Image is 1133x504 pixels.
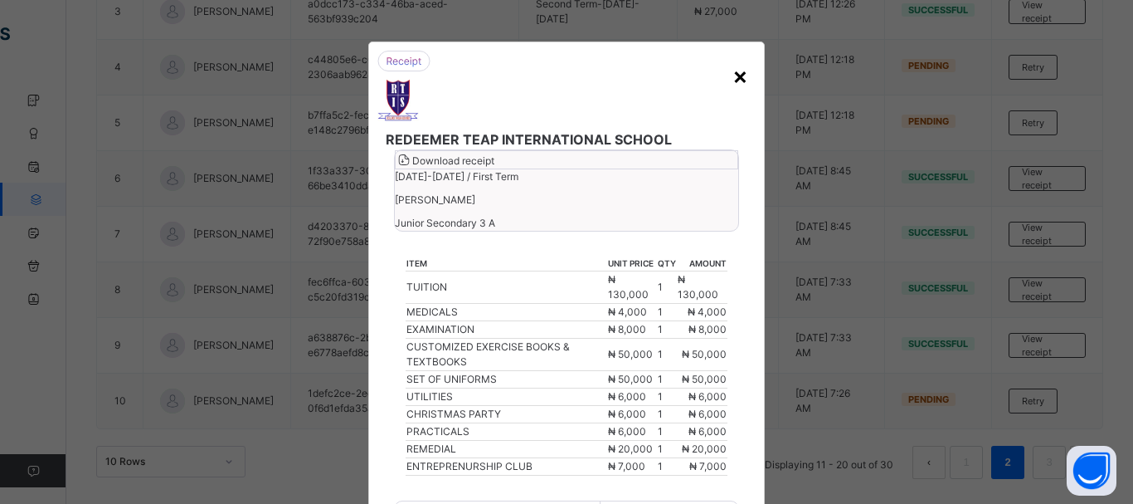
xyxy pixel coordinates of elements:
[406,305,606,320] div: MEDICALS
[849,412,902,429] td: 1
[377,51,430,71] img: receipt.26f346b57495a98c98ef9b0bc63aa4d8.svg
[1001,379,1039,391] span: ₦ 6,000
[732,58,748,93] div: ×
[657,406,677,423] td: 1
[657,371,677,389] td: 1
[657,389,677,406] td: 1
[406,424,606,439] div: PRACTICALS
[377,80,419,121] img: REDEEMER TEAP INTERNATIONAL SCHOOL
[39,177,168,188] span: [DATE]-[DATE] / First Term
[406,407,606,422] div: CHRISTMAS PARTY
[707,292,757,304] span: ₦ 130,000
[94,291,705,306] div: TUITION
[682,348,727,360] span: ₦ 50,000
[1001,397,1039,409] span: ₦ 6,000
[849,342,902,360] td: 1
[849,429,902,447] td: 1
[1001,414,1039,426] span: ₦ 6,000
[608,348,653,360] span: ₦ 50,000
[608,408,646,420] span: ₦ 6,000
[995,345,1039,356] span: ₦ 50,000
[989,292,1039,304] span: ₦ 130,000
[707,379,745,391] span: ₦ 6,000
[94,360,705,375] div: SET OF UNIFORMS
[406,257,607,272] th: item
[688,408,727,420] span: ₦ 6,000
[849,307,902,325] td: 1
[707,414,745,426] span: ₦ 6,000
[689,460,727,472] span: ₦ 7,000
[608,323,646,335] span: ₦ 8,000
[93,275,706,290] th: item
[540,26,593,46] img: receipt.26f346b57495a98c98ef9b0bc63aa4d8.svg
[688,390,727,403] span: ₦ 6,000
[406,372,606,387] div: SET OF UNIFORMS
[707,397,745,409] span: ₦ 6,000
[608,273,649,301] span: ₦ 130,000
[608,306,647,318] span: ₦ 4,000
[608,373,653,385] span: ₦ 50,000
[707,449,745,461] span: ₦ 7,000
[902,275,1040,290] th: amount
[94,430,705,445] div: REMEDIAL
[94,343,705,358] div: CUSTOMIZED EXERCISE BOOKS & TEXTBOOKS
[657,304,677,321] td: 1
[386,131,672,148] span: REDEEMER TEAP INTERNATIONAL SCHOOL
[406,322,606,337] div: EXAMINATION
[706,275,849,290] th: unit price
[1001,449,1039,461] span: ₦ 7,000
[94,308,705,323] div: MEDICALS
[995,432,1039,443] span: ₦ 20,000
[707,327,745,339] span: ₦ 8,000
[657,339,677,371] td: 1
[608,443,653,455] span: ₦ 20,000
[657,257,677,272] th: qty
[395,193,738,208] span: [PERSON_NAME]
[94,378,705,393] div: UTILITIES
[39,198,1094,213] span: [PERSON_NAME]
[707,345,751,356] span: ₦ 50,000
[406,459,606,474] div: ENTREPRENURSHIP CLUB
[608,425,646,438] span: ₦ 6,000
[657,441,677,458] td: 1
[1067,446,1116,496] button: Open asap
[546,55,587,96] img: REDEEMER TEAP INTERNATIONAL SCHOOL
[849,447,902,464] td: 1
[849,377,902,394] td: 1
[607,257,658,272] th: unit price
[39,222,1094,237] span: Junior Secondary 3 A
[707,310,745,321] span: ₦ 4,000
[657,423,677,441] td: 1
[406,280,606,295] div: TUITION
[707,362,751,374] span: ₦ 50,000
[849,290,902,307] td: 1
[849,394,902,412] td: 1
[1001,310,1039,321] span: ₦ 4,000
[688,306,727,318] span: ₦ 4,000
[406,340,606,369] div: CUSTOMIZED EXERCISE BOOKS & TEXTBOOKS
[395,216,738,231] span: Junior Secondary 3 A
[995,362,1039,374] span: ₦ 50,000
[849,360,902,377] td: 1
[657,458,677,476] td: 1
[657,321,677,339] td: 1
[849,275,902,290] th: qty
[395,170,518,183] span: [DATE]-[DATE] / First Term
[94,395,705,410] div: CHRISTMAS PARTY
[657,272,677,304] td: 1
[94,448,705,462] div: ENTREPRENURSHIP CLUB
[1001,327,1039,339] span: ₦ 8,000
[849,325,902,342] td: 1
[688,323,727,335] span: ₦ 8,000
[608,390,646,403] span: ₦ 6,000
[678,273,718,301] span: ₦ 130,000
[414,105,728,125] span: REDEEMER TEAP INTERNATIONAL SCHOOL
[682,373,727,385] span: ₦ 50,000
[412,154,494,167] span: Download receipt
[677,257,727,272] th: amount
[94,325,705,340] div: EXAMINATION
[406,442,606,457] div: REMEDIAL
[998,158,1085,173] span: Download receipt
[94,413,705,428] div: PRACTICALS
[688,425,727,438] span: ₦ 6,000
